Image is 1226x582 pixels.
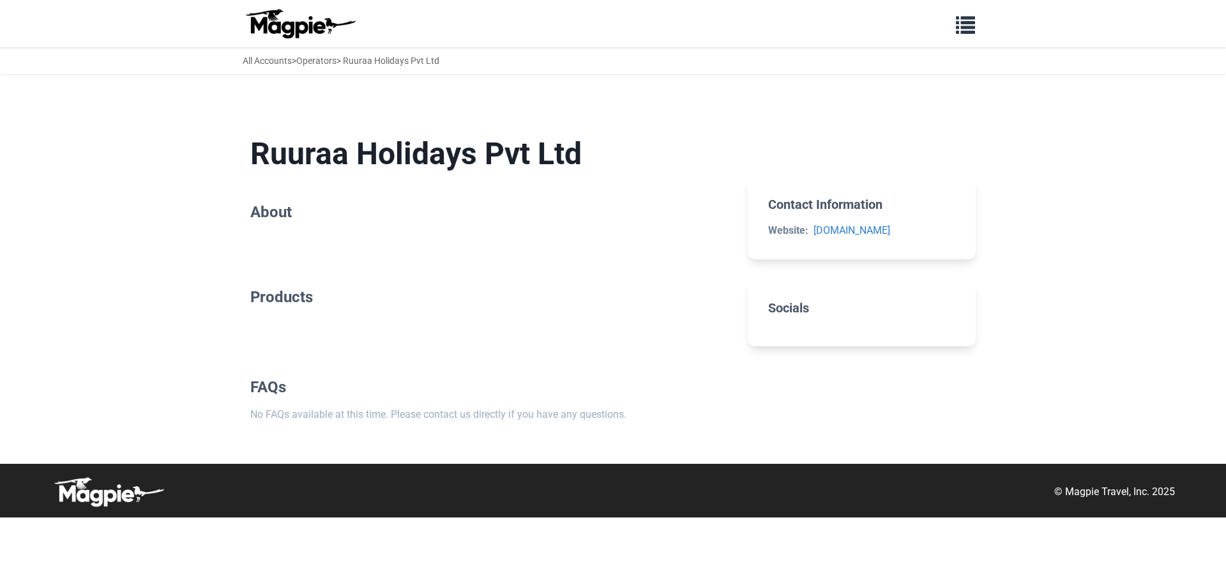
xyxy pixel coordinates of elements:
[296,56,337,66] a: Operators
[768,300,955,316] h2: Socials
[250,288,727,307] h2: Products
[768,197,955,212] h2: Contact Information
[250,406,727,423] p: No FAQs available at this time. Please contact us directly if you have any questions.
[243,56,292,66] a: All Accounts
[250,135,727,172] h1: Ruuraa Holidays Pvt Ltd
[243,54,439,68] div: > > Ruuraa Holidays Pvt Ltd
[814,224,890,236] a: [DOMAIN_NAME]
[250,203,727,222] h2: About
[243,8,358,39] img: logo-ab69f6fb50320c5b225c76a69d11143b.png
[1054,484,1175,500] p: © Magpie Travel, Inc. 2025
[768,224,808,236] strong: Website:
[51,477,166,507] img: logo-white-d94fa1abed81b67a048b3d0f0ab5b955.png
[250,378,727,397] h2: FAQs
